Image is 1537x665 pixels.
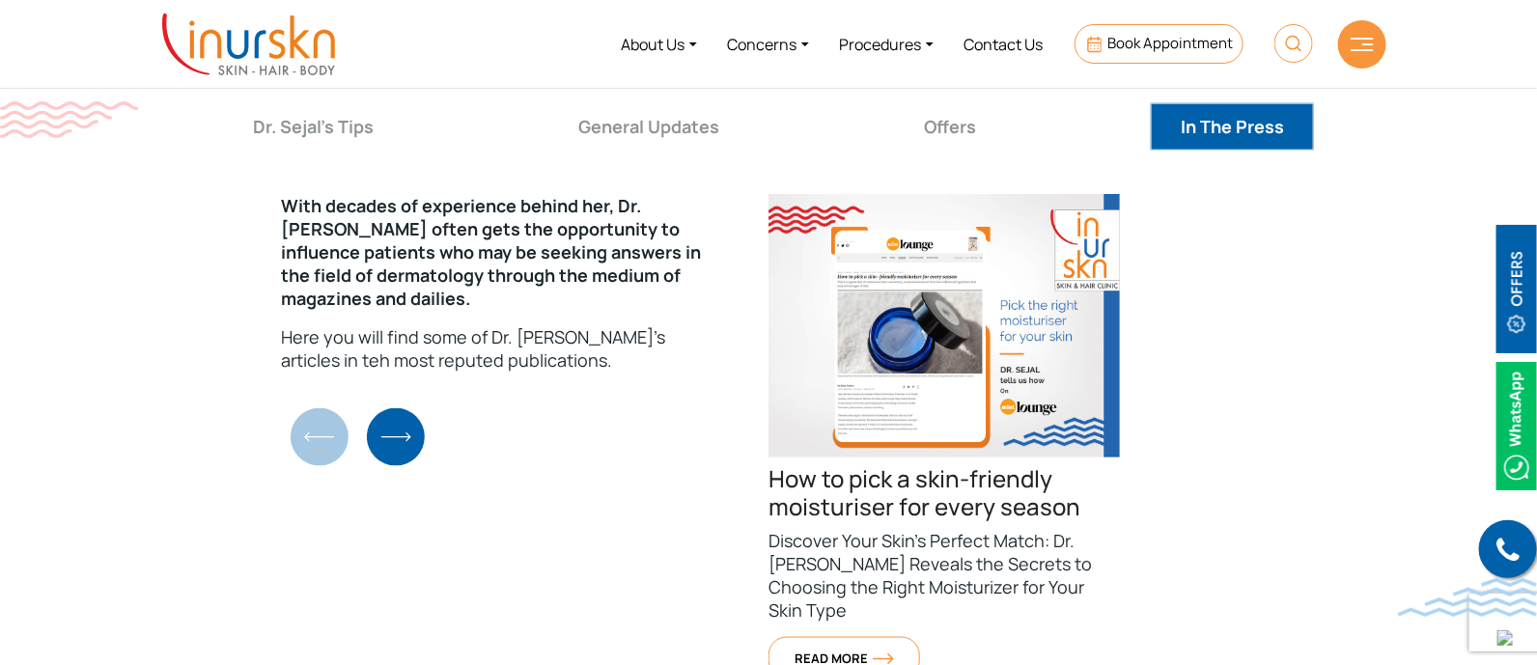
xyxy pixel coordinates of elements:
img: inurskn-logo [162,14,335,75]
h4: How to pick a skin-friendly moisturiser for every season [768,465,1120,521]
img: offerBt [1496,225,1537,353]
img: up-blue-arrow.svg [1497,630,1513,646]
button: Offers [894,103,1006,151]
p: With decades of experience behind her, Dr. [PERSON_NAME] often gets the opportunity to influence ... [281,194,720,310]
a: Contact Us [949,8,1059,80]
img: orange-arrow [873,653,894,665]
img: Whatsappicon [1496,362,1537,490]
a: About Us [606,8,713,80]
a: Procedures [824,8,949,80]
button: Dr. Sejal's Tips [223,103,404,151]
a: Whatsappicon [1496,413,1537,434]
button: In The Press [1151,103,1314,151]
img: BlueNextArrow [367,408,425,466]
p: Here you will find some of Dr. [PERSON_NAME]'s articles in teh most reputed publications. [281,325,720,372]
p: Discover Your Skin's Perfect Match: Dr. [PERSON_NAME] Reveals the Secrets to Choosing the Right M... [768,529,1120,622]
a: Concerns [713,8,824,80]
span: Book Appointment [1107,33,1233,53]
img: bluewave [1398,578,1537,617]
a: Book Appointment [1075,24,1244,64]
img: How to pick a skin-friendly moisturiser for every season [768,194,1120,457]
img: hamLine.svg [1351,38,1374,51]
button: General Updates [548,103,749,151]
img: HeaderSearch [1274,24,1313,63]
div: Next slide [367,408,425,466]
